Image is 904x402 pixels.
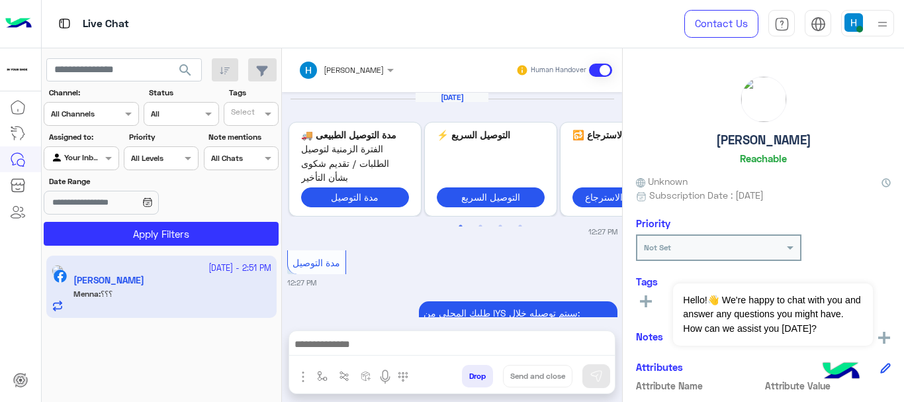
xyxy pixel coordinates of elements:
[83,15,129,33] p: Live Chat
[334,365,355,387] button: Trigger scenario
[684,10,758,38] a: Contact Us
[768,10,795,38] a: tab
[878,332,890,344] img: add
[49,131,117,143] label: Assigned to:
[462,365,493,387] button: Drop
[673,283,872,346] span: Hello!👋 We're happy to chat with you and answer any questions you might have. How can we assist y...
[49,87,138,99] label: Channel:
[531,65,586,75] small: Human Handover
[169,58,202,87] button: search
[177,62,193,78] span: search
[44,222,279,246] button: Apply Filters
[301,142,409,184] span: الفترة الزمنية لتوصيل الطلبات / تقديم شكوى بشأن التأخير
[437,128,545,142] p: التوصيل السريع ⚡
[514,220,527,233] button: 4 of 2
[324,65,384,75] span: [PERSON_NAME]
[361,371,371,381] img: create order
[572,128,680,142] p: الاستبدال / الاسترجاع 🔂
[716,132,811,148] h5: [PERSON_NAME]
[317,371,328,381] img: select flow
[56,15,73,32] img: tab
[398,372,408,382] img: make a call
[208,131,277,143] label: Note mentions
[5,58,29,81] img: 923305001092802
[229,87,277,99] label: Tags
[129,131,197,143] label: Priority
[312,365,334,387] button: select flow
[301,128,409,142] p: مدة التوصيل الطبيعى 🚚
[293,257,340,268] span: مدة التوصيل
[474,220,487,233] button: 2 of 2
[636,361,683,373] h6: Attributes
[229,106,255,121] div: Select
[774,17,790,32] img: tab
[572,187,680,207] button: الاستبدال / الاسترجاع
[588,226,617,237] small: 12:27 PM
[49,176,197,187] label: Date Range
[740,152,787,164] h6: Reachable
[355,365,377,387] button: create order
[416,93,488,102] h6: [DATE]
[818,349,864,395] img: hulul-logo.png
[287,277,316,288] small: 12:27 PM
[636,174,688,188] span: Unknown
[149,87,217,99] label: Status
[454,220,467,233] button: 1 of 2
[636,276,891,287] h6: Tags
[590,370,603,383] img: send message
[649,188,764,202] span: Subscription Date : [DATE]
[844,13,863,32] img: userImage
[295,369,311,385] img: send attachment
[636,379,762,393] span: Attribute Name
[765,379,891,393] span: Attribute Value
[494,220,507,233] button: 3 of 2
[503,365,572,387] button: Send and close
[741,77,786,122] img: picture
[811,17,826,32] img: tab
[5,10,32,38] img: Logo
[636,217,670,229] h6: Priority
[644,242,671,252] b: Not Set
[339,371,349,381] img: Trigger scenario
[874,16,891,32] img: profile
[437,187,545,207] button: التوصيل السريع
[636,330,663,342] h6: Notes
[377,369,393,385] img: send voice note
[301,187,409,207] button: مدة التوصيل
